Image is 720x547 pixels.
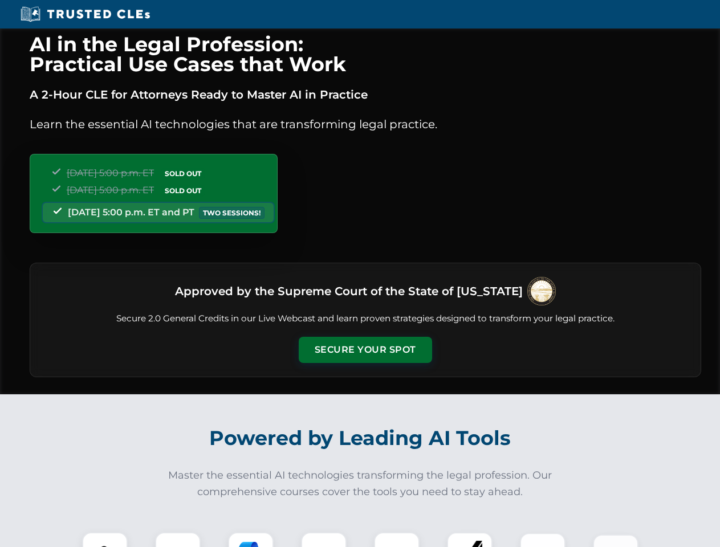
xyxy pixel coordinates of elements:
[30,115,701,133] p: Learn the essential AI technologies that are transforming legal practice.
[175,281,523,301] h3: Approved by the Supreme Court of the State of [US_STATE]
[30,85,701,104] p: A 2-Hour CLE for Attorneys Ready to Master AI in Practice
[161,185,205,197] span: SOLD OUT
[44,312,687,325] p: Secure 2.0 General Credits in our Live Webcast and learn proven strategies designed to transform ...
[527,277,556,305] img: Supreme Court of Ohio
[161,168,205,179] span: SOLD OUT
[299,337,432,363] button: Secure Your Spot
[30,34,701,74] h1: AI in the Legal Profession: Practical Use Cases that Work
[44,418,676,458] h2: Powered by Leading AI Tools
[17,6,153,23] img: Trusted CLEs
[161,467,560,500] p: Master the essential AI technologies transforming the legal profession. Our comprehensive courses...
[67,185,154,195] span: [DATE] 5:00 p.m. ET
[67,168,154,178] span: [DATE] 5:00 p.m. ET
